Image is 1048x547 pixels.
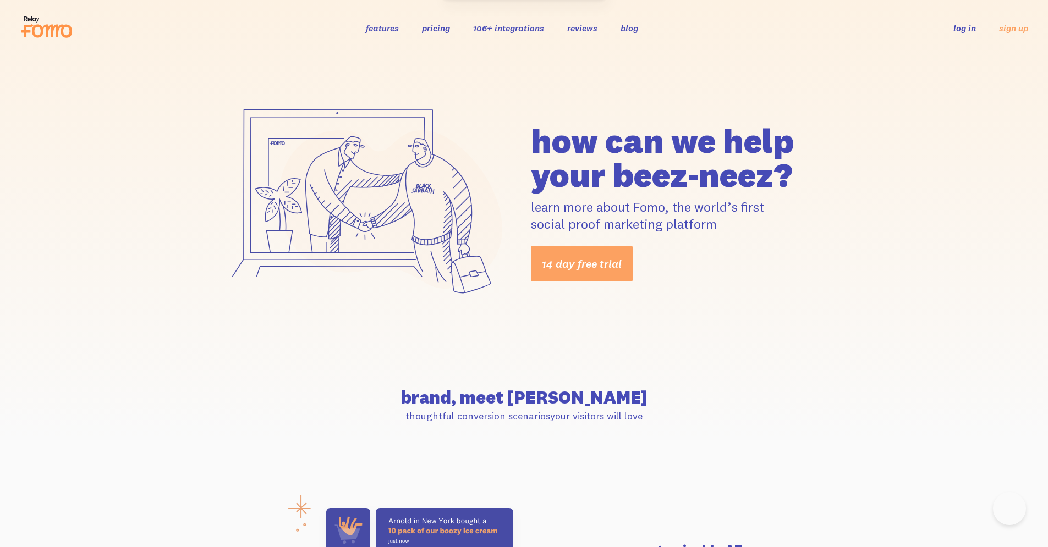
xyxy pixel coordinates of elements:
p: learn more about Fomo, the world’s first social proof marketing platform [531,198,831,233]
iframe: Help Scout Beacon - Open [993,492,1026,525]
a: pricing [422,23,450,34]
h1: how can we help your beez-neez? [531,124,831,192]
a: sign up [999,23,1028,34]
a: reviews [567,23,597,34]
a: 106+ integrations [473,23,544,34]
h2: brand, meet [PERSON_NAME] [217,389,831,406]
p: thoughtful conversion scenarios your visitors will love [217,410,831,422]
a: log in [953,23,976,34]
a: features [366,23,399,34]
a: blog [621,23,638,34]
a: 14 day free trial [531,246,633,281]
